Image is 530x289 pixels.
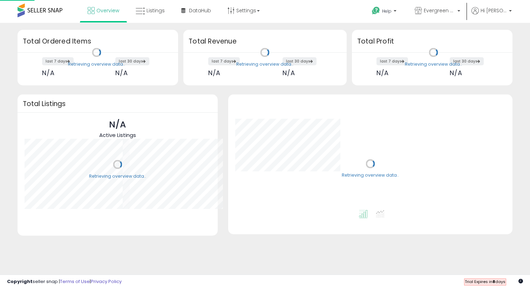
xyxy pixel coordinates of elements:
[68,61,125,67] div: Retrieving overview data..
[471,7,512,23] a: Hi [PERSON_NAME]
[382,8,392,14] span: Help
[96,7,119,14] span: Overview
[366,1,403,23] a: Help
[481,7,507,14] span: Hi [PERSON_NAME]
[60,278,90,285] a: Terms of Use
[465,279,505,284] span: Trial Expires in days
[342,172,399,179] div: Retrieving overview data..
[91,278,122,285] a: Privacy Policy
[492,279,495,284] b: 8
[236,61,293,67] div: Retrieving overview data..
[7,278,33,285] strong: Copyright
[424,7,455,14] span: Evergreen Titans
[7,278,122,285] div: seller snap | |
[147,7,165,14] span: Listings
[372,6,380,15] i: Get Help
[89,173,146,179] div: Retrieving overview data..
[189,7,211,14] span: DataHub
[405,61,462,67] div: Retrieving overview data..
